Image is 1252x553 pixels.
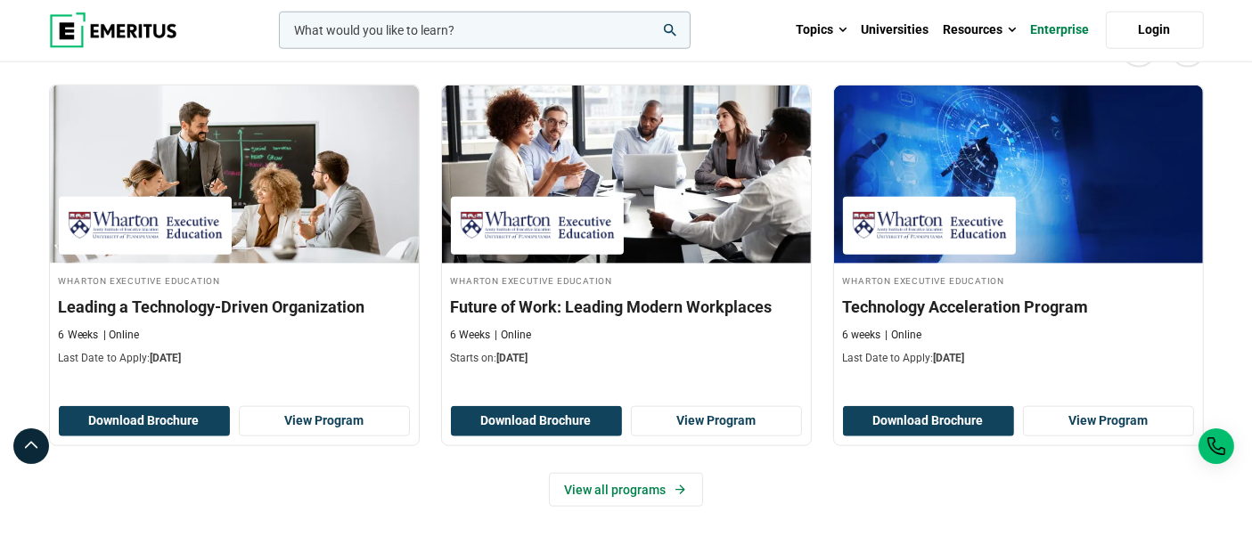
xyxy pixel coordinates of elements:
a: View Program [239,406,410,436]
p: 6 weeks [843,328,881,343]
a: View all programs [549,473,703,507]
span: [DATE] [497,352,528,364]
p: Online [886,328,922,343]
img: Technology Acceleration Program | Online Technology Course [834,85,1203,264]
button: Next [1170,31,1206,67]
img: Wharton Executive Education [852,206,1007,246]
a: Login [1106,12,1204,49]
a: Technology Course by Wharton Executive Education - October 9, 2025 Wharton Executive Education Wh... [834,85,1203,376]
p: Online [495,328,532,343]
input: woocommerce-product-search-field-0 [279,12,691,49]
img: Wharton Executive Education [460,206,615,246]
h4: Wharton Executive Education [59,272,410,288]
button: Download Brochure [451,406,622,436]
p: Last Date to Apply: [843,351,1194,366]
h3: Technology Acceleration Program [843,296,1194,318]
p: Last Date to Apply: [59,351,410,366]
h3: Leading a Technology-Driven Organization [59,296,410,318]
p: Online [103,328,140,343]
button: Download Brochure [59,406,230,436]
p: Starts on: [451,351,802,366]
a: Leadership Course by Wharton Executive Education - October 9, 2025 Wharton Executive Education Wh... [442,85,811,376]
span: [DATE] [150,352,181,364]
h4: Wharton Executive Education [451,272,802,288]
a: Leadership Course by Wharton Executive Education - October 7, 2025 Wharton Executive Education Wh... [50,85,419,376]
a: View Program [631,406,802,436]
img: Wharton Executive Education [68,206,223,246]
img: Future of Work: Leading Modern Workplaces | Online Leadership Course [442,85,811,264]
h3: Future of Work: Leading Modern Workplaces [451,296,802,318]
img: Leading a Technology-Driven Organization | Online Leadership Course [50,85,419,264]
span: [DATE] [934,352,965,364]
button: Previous [1121,31,1157,67]
h4: Wharton Executive Education [843,272,1194,288]
a: View Program [1023,406,1194,436]
p: 6 Weeks [451,328,491,343]
button: Download Brochure [843,406,1014,436]
p: 6 Weeks [59,328,99,343]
